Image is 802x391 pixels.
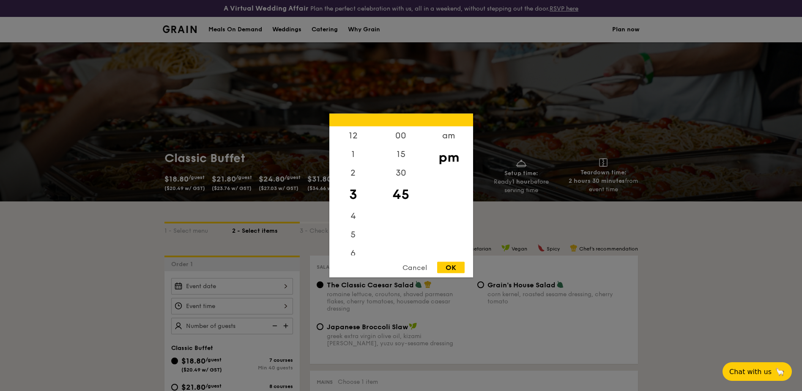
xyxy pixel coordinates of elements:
div: 00 [377,127,425,145]
div: 6 [329,244,377,263]
div: 30 [377,164,425,182]
span: Chat with us [729,368,772,376]
div: 2 [329,164,377,182]
div: 5 [329,226,377,244]
div: 3 [329,182,377,207]
div: 45 [377,182,425,207]
div: Cancel [394,262,435,273]
div: am [425,127,473,145]
button: Chat with us🦙 [723,362,792,381]
div: OK [437,262,465,273]
div: pm [425,145,473,170]
div: 12 [329,127,377,145]
div: 4 [329,207,377,226]
div: 1 [329,145,377,164]
div: 15 [377,145,425,164]
span: 🦙 [775,367,785,377]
